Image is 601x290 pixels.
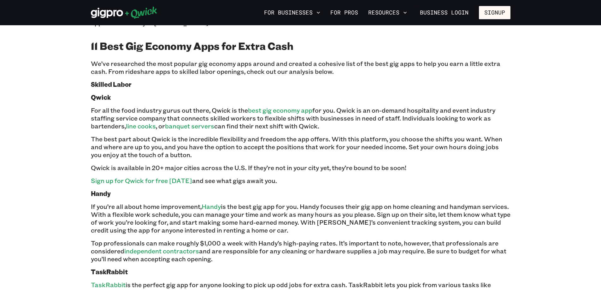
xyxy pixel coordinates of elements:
button: Resources [366,7,410,18]
p: The best part about Qwick is the incredible flexibility and freedom the app offers. With this pla... [91,135,510,159]
b: Handy [91,189,111,198]
a: best gig economy app [248,106,312,114]
a: For Pros [328,7,361,18]
p: Qwick is available in 20+ major cities across the U.S. If they’re not in your city yet, they’re b... [91,164,510,172]
button: For Businesses [262,7,323,18]
b: Qwick [91,93,111,101]
a: line cooks [126,122,156,130]
p: For all the food industry gurus out there, Qwick is the for you. Qwick is an on-demand hospitalit... [91,106,510,130]
a: Handy [202,202,221,210]
p: If you’re all about home improvement, is the best gig app for you. Handy focuses their gig app on... [91,203,510,234]
p: and see what gigs await you. ‍ [91,177,510,185]
p: Top professionals can make roughly $1,000 a week with Handy’s high-paying rates. It’s important t... [91,239,510,263]
button: Signup [479,6,510,19]
p: We’ve researched the most popular gig economy apps around and created a cohesive list of the best... [91,60,510,75]
a: TaskRabbit [91,281,126,289]
h2: 11 Best Gig Economy Apps for Extra Cash [91,39,510,52]
a: Sign up for Qwick for free [DATE] [91,176,192,185]
a: banquet servers [165,122,214,130]
a: independent contractors [124,247,199,255]
h3: Skilled Labor [91,80,510,88]
a: Business Login [415,6,474,19]
b: TaskRabbit [91,268,128,276]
